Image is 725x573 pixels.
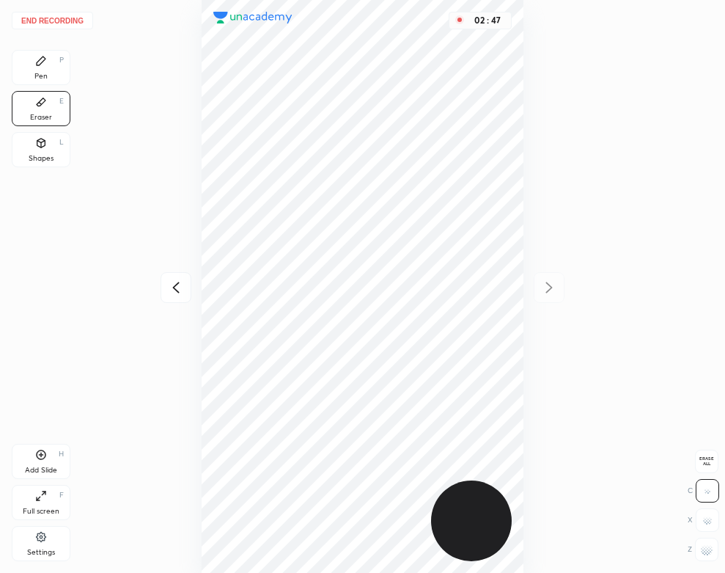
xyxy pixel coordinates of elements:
[213,12,292,23] img: logo.38c385cc.svg
[25,467,57,474] div: Add Slide
[696,456,718,467] span: Erase all
[59,450,64,458] div: H
[470,15,505,26] div: 02 : 47
[59,56,64,64] div: P
[34,73,48,80] div: Pen
[59,139,64,146] div: L
[59,98,64,105] div: E
[688,538,718,561] div: Z
[59,492,64,499] div: F
[30,114,52,121] div: Eraser
[12,12,93,29] button: End recording
[29,155,54,162] div: Shapes
[688,508,719,532] div: X
[23,508,59,515] div: Full screen
[27,549,55,556] div: Settings
[688,479,719,503] div: C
